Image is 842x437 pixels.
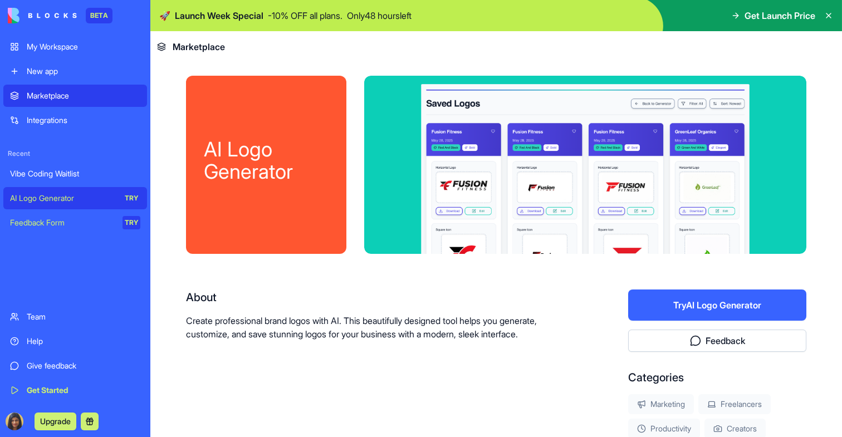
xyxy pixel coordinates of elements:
[268,9,342,22] p: - 10 % OFF all plans.
[35,415,76,426] a: Upgrade
[10,168,140,179] div: Vibe Coding Waitlist
[6,413,23,430] img: ACg8ocI8djJ7OG22kCrc0veUdOFH5idpc1uryHZ5Qo3NbnjLYDSPnK7p=s96-c
[27,41,140,52] div: My Workspace
[173,40,225,53] span: Marketplace
[27,336,140,347] div: Help
[8,8,112,23] a: BETA
[3,149,147,158] span: Recent
[35,413,76,430] button: Upgrade
[159,9,170,22] span: 🚀
[628,289,806,321] button: TryAI Logo Generator
[10,193,115,204] div: AI Logo Generator
[3,355,147,377] a: Give feedback
[204,138,329,183] div: AI Logo Generator
[8,8,77,23] img: logo
[123,216,140,229] div: TRY
[27,311,140,322] div: Team
[3,306,147,328] a: Team
[698,394,771,414] div: Freelancers
[3,379,147,401] a: Get Started
[175,9,263,22] span: Launch Week Special
[186,314,557,341] p: Create professional brand logos with AI. This beautifully designed tool helps you generate, custo...
[27,66,140,77] div: New app
[123,192,140,205] div: TRY
[186,289,557,305] div: About
[86,8,112,23] div: BETA
[3,212,147,234] a: Feedback FormTRY
[347,9,412,22] p: Only 48 hours left
[3,163,147,185] a: Vibe Coding Waitlist
[10,217,115,228] div: Feedback Form
[745,9,815,22] span: Get Launch Price
[3,187,147,209] a: AI Logo GeneratorTRY
[3,330,147,352] a: Help
[3,36,147,58] a: My Workspace
[27,360,140,371] div: Give feedback
[628,330,806,352] button: Feedback
[27,385,140,396] div: Get Started
[3,60,147,82] a: New app
[3,109,147,131] a: Integrations
[3,85,147,107] a: Marketplace
[27,115,140,126] div: Integrations
[628,394,694,414] div: Marketing
[27,90,140,101] div: Marketplace
[628,370,806,385] div: Categories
